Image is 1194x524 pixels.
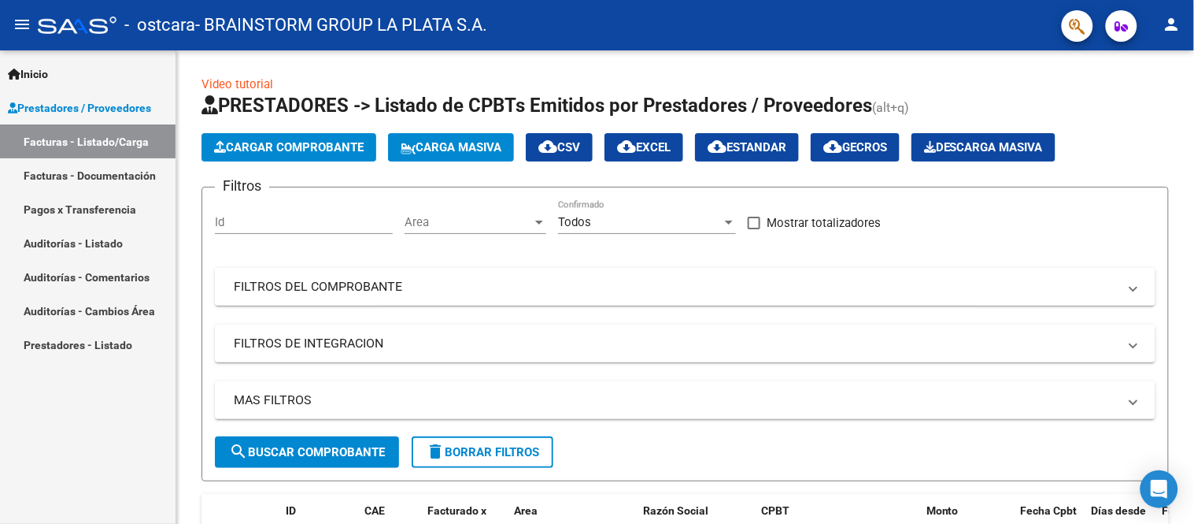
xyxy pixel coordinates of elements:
[405,215,532,229] span: Area
[215,175,269,197] h3: Filtros
[426,442,445,461] mat-icon: delete
[388,133,514,162] button: Carga Masiva
[286,504,296,517] span: ID
[911,133,1055,162] button: Descarga Masiva
[514,504,538,517] span: Area
[526,133,593,162] button: CSV
[1021,504,1078,517] span: Fecha Cpbt
[1163,15,1181,34] mat-icon: person
[229,445,385,459] span: Buscar Comprobante
[229,442,248,461] mat-icon: search
[234,335,1118,352] mat-panel-title: FILTROS DE INTEGRACION
[124,8,195,43] span: - ostcara
[215,437,399,468] button: Buscar Comprobante
[924,140,1043,154] span: Descarga Masiva
[558,215,591,229] span: Todos
[426,445,539,459] span: Borrar Filtros
[538,140,580,154] span: CSV
[708,137,726,156] mat-icon: cloud_download
[412,437,553,468] button: Borrar Filtros
[215,381,1155,419] mat-expansion-panel-header: MAS FILTROS
[767,214,881,232] span: Mostrar totalizadores
[643,504,708,517] span: Razón Social
[1140,470,1178,508] div: Open Intercom Messenger
[195,8,487,43] span: - BRAINSTORM GROUP LA PLATA S.A.
[708,140,786,154] span: Estandar
[401,140,501,154] span: Carga Masiva
[13,15,31,34] mat-icon: menu
[823,137,842,156] mat-icon: cloud_download
[617,140,671,154] span: EXCEL
[811,133,900,162] button: Gecros
[215,325,1155,362] mat-expansion-panel-header: FILTROS DE INTEGRACION
[201,133,376,162] button: Cargar Comprobante
[604,133,683,162] button: EXCEL
[538,137,557,156] mat-icon: cloud_download
[872,100,909,115] span: (alt+q)
[234,278,1118,295] mat-panel-title: FILTROS DEL COMPROBANTE
[617,137,636,156] mat-icon: cloud_download
[695,133,799,162] button: Estandar
[8,99,151,117] span: Prestadores / Proveedores
[8,65,48,83] span: Inicio
[201,77,273,91] a: Video tutorial
[911,133,1055,162] app-download-masive: Descarga masiva de comprobantes (adjuntos)
[926,504,959,517] span: Monto
[214,140,364,154] span: Cargar Comprobante
[215,268,1155,306] mat-expansion-panel-header: FILTROS DEL COMPROBANTE
[201,95,872,117] span: PRESTADORES -> Listado de CPBTs Emitidos por Prestadores / Proveedores
[364,504,385,517] span: CAE
[761,504,789,517] span: CPBT
[234,392,1118,409] mat-panel-title: MAS FILTROS
[823,140,887,154] span: Gecros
